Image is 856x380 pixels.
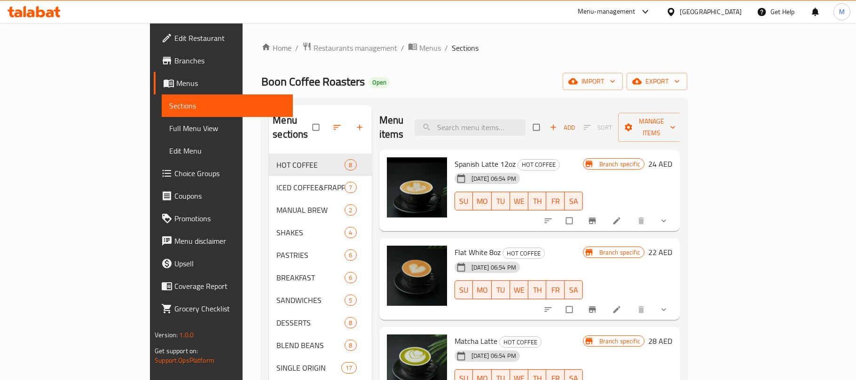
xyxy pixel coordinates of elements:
span: Sections [452,42,479,54]
li: / [445,42,448,54]
span: Add item [547,120,577,135]
a: Edit Menu [162,140,293,162]
span: SANDWICHES [276,295,345,306]
button: WE [510,192,528,210]
span: Grocery Checklist [174,303,285,314]
span: HOT COFFEE [276,159,345,171]
span: import [570,76,615,87]
span: Version: [155,329,178,341]
span: M [839,7,845,17]
h6: 24 AED [648,157,672,171]
input: search [415,119,526,136]
span: Choice Groups [174,168,285,179]
button: SA [565,280,583,299]
button: MO [473,192,492,210]
span: Menus [176,78,285,89]
button: TU [492,280,510,299]
div: items [345,182,356,193]
div: HOT COFFEE8 [269,154,371,176]
span: Coupons [174,190,285,202]
div: HOT COFFEE [518,159,560,171]
span: TH [532,194,543,208]
span: Select all sections [307,118,327,136]
button: Add [547,120,577,135]
span: Coverage Report [174,280,285,292]
span: SU [459,194,470,208]
div: HOT COFFEE [499,336,542,348]
button: FR [546,280,565,299]
span: Boon Coffee Roasters [261,71,365,92]
button: sort-choices [538,210,560,231]
img: Spanish Latte 12oz [387,157,447,217]
div: HOT COFFEE [503,248,545,259]
span: MO [477,283,488,297]
span: Select to update [560,301,580,318]
h2: Menu items [379,113,404,141]
div: items [341,362,356,373]
span: SA [568,283,579,297]
span: 6 [345,273,356,282]
div: items [345,249,356,261]
button: delete [631,299,653,320]
span: Upsell [174,258,285,269]
div: SANDWICHES5 [269,289,371,311]
span: HOT COFFEE [518,159,559,170]
span: Full Menu View [169,123,285,134]
div: BLEND BEANS [276,340,345,351]
span: Branch specific [596,248,644,257]
div: Menu-management [578,6,636,17]
a: Edit menu item [612,216,623,225]
a: Branches [154,49,293,72]
a: Coverage Report [154,275,293,297]
span: SA [568,194,579,208]
nav: breadcrumb [261,42,687,54]
span: DESSERTS [276,317,345,328]
button: FR [546,192,565,210]
div: items [345,204,356,216]
div: items [345,340,356,351]
span: [DATE] 06:54 PM [468,263,520,272]
button: MO [473,280,492,299]
button: Manage items [618,113,685,142]
a: Menu disclaimer [154,230,293,252]
li: / [401,42,404,54]
div: items [345,272,356,283]
button: TU [492,192,510,210]
button: Branch-specific-item [582,299,605,320]
button: sort-choices [538,299,560,320]
a: Full Menu View [162,117,293,140]
div: PASTRIES6 [269,244,371,266]
div: DESSERTS8 [269,311,371,334]
button: show more [653,299,676,320]
a: Menus [154,72,293,94]
span: [DATE] 06:54 PM [468,174,520,183]
span: Add [550,122,575,133]
span: SINGLE ORIGIN [276,362,341,373]
span: 2 [345,206,356,215]
span: HOT COFFEE [503,248,544,259]
span: 6 [345,251,356,260]
button: import [563,73,623,90]
a: Support.OpsPlatform [155,354,214,366]
button: export [627,73,687,90]
span: SHAKES [276,227,345,238]
svg: Show Choices [659,216,668,225]
span: Get support on: [155,345,198,357]
a: Coupons [154,185,293,207]
span: Branch specific [596,337,644,346]
h6: 28 AED [648,334,672,348]
span: MANUAL BREW [276,204,345,216]
button: Add section [349,117,372,138]
div: SINGLE ORIGIN17 [269,357,371,379]
span: 4 [345,228,356,237]
span: WE [514,194,525,208]
div: items [345,159,356,171]
span: TU [495,194,506,208]
div: ICED COFFEE&FRAPPE7 [269,176,371,199]
span: Edit Restaurant [174,32,285,44]
span: Menus [419,42,441,54]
